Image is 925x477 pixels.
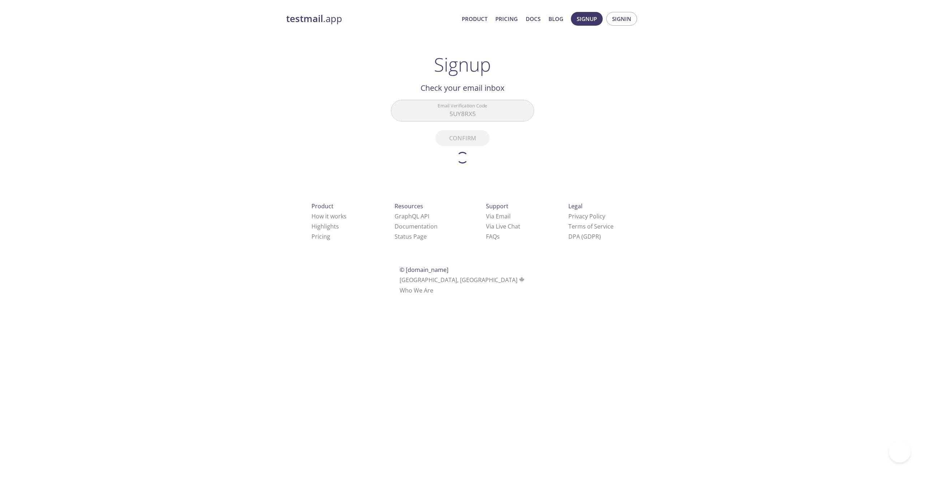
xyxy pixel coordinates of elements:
[889,441,911,463] iframe: Help Scout Beacon - Open
[395,212,429,220] a: GraphQL API
[497,233,500,240] span: s
[486,222,520,230] a: Via Live Chat
[400,266,448,274] span: © [DOMAIN_NAME]
[568,212,605,220] a: Privacy Policy
[395,202,423,210] span: Resources
[571,12,603,26] button: Signup
[395,233,427,240] a: Status Page
[486,212,511,220] a: Via Email
[286,13,456,25] a: testmail.app
[286,12,323,25] strong: testmail
[311,212,347,220] a: How it works
[606,12,637,26] button: Signin
[577,14,597,24] span: Signup
[311,233,330,240] a: Pricing
[462,14,487,24] a: Product
[612,14,631,24] span: Signin
[400,286,433,294] a: Who We Are
[548,14,563,24] a: Blog
[568,202,582,210] span: Legal
[486,233,500,240] a: FAQ
[400,276,526,284] span: [GEOGRAPHIC_DATA], [GEOGRAPHIC_DATA]
[486,202,508,210] span: Support
[391,82,534,94] h2: Check your email inbox
[526,14,541,24] a: Docs
[395,222,438,230] a: Documentation
[568,233,601,240] a: DPA (GDPR)
[311,202,334,210] span: Product
[311,222,339,230] a: Highlights
[434,54,491,75] h1: Signup
[568,222,614,230] a: Terms of Service
[495,14,518,24] a: Pricing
